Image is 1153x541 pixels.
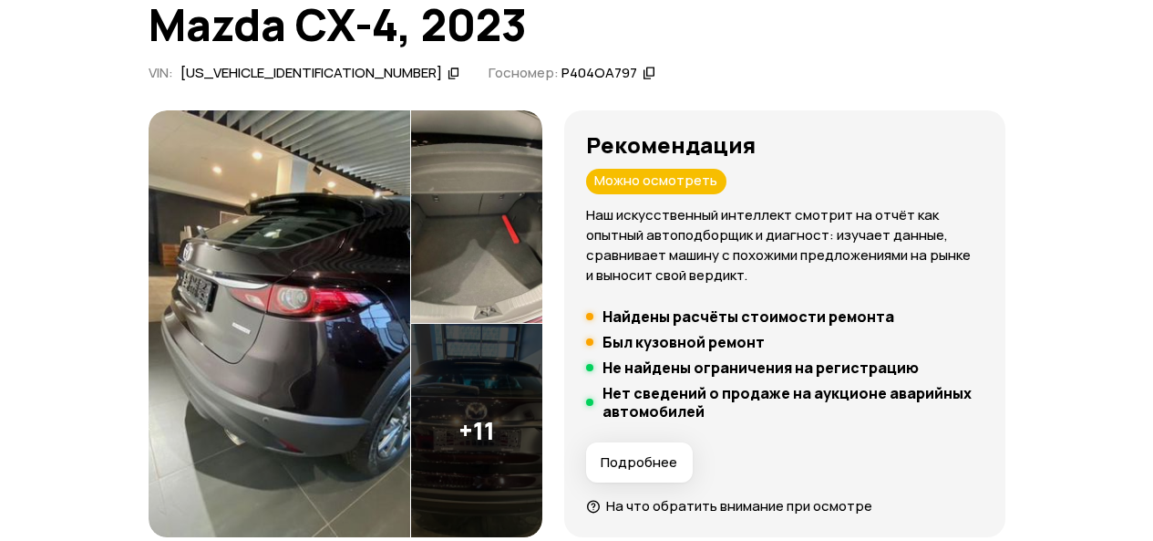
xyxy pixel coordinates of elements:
[602,307,894,326] h5: Найдены расчёты стоимости ремонта
[601,453,677,472] span: Подробнее
[606,496,872,515] span: На что обратить внимание при осмотре
[586,496,872,515] a: На что обратить внимание при осмотре
[561,64,637,83] div: Р404ОА797
[586,205,983,286] p: Наш искусственный интеллект смотрит на отчёт как опытный автоподборщик и диагност: изучает данные...
[586,169,726,194] div: Можно осмотреть
[149,63,173,82] span: VIN :
[180,64,442,83] div: [US_VEHICLE_IDENTIFICATION_NUMBER]
[602,384,983,421] h5: Нет сведений о продаже на аукционе аварийных автомобилей
[586,442,693,483] button: Подробнее
[586,132,983,158] h3: Рекомендация
[602,359,919,377] h5: Не найдены ограничения на регистрацию
[489,63,559,82] span: Госномер:
[602,333,765,351] h5: Был кузовной ремонт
